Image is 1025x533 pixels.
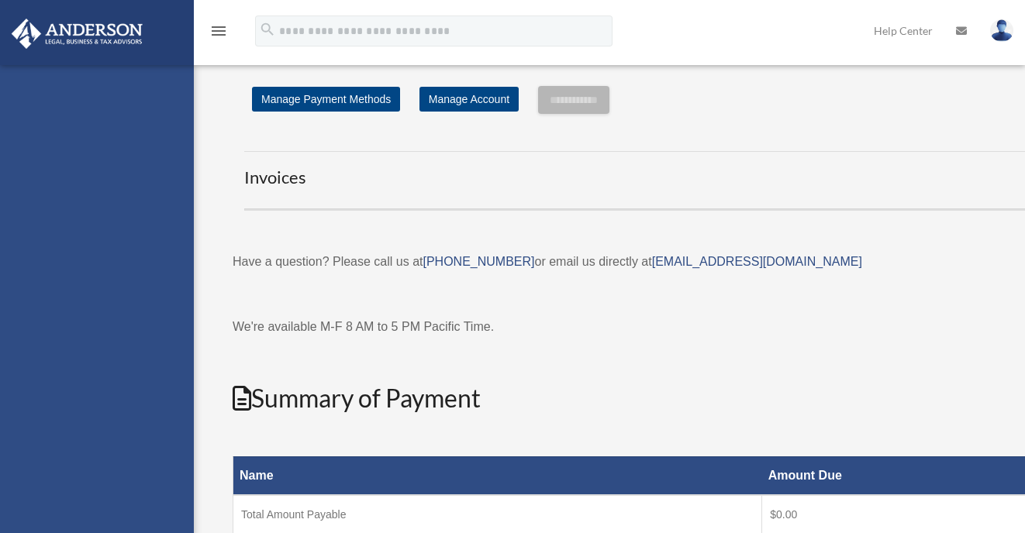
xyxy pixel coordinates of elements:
[252,87,400,112] a: Manage Payment Methods
[423,255,534,268] a: [PHONE_NUMBER]
[990,19,1013,42] img: User Pic
[419,87,519,112] a: Manage Account
[259,21,276,38] i: search
[209,22,228,40] i: menu
[233,456,762,495] th: Name
[652,255,862,268] a: [EMAIL_ADDRESS][DOMAIN_NAME]
[209,27,228,40] a: menu
[7,19,147,49] img: Anderson Advisors Platinum Portal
